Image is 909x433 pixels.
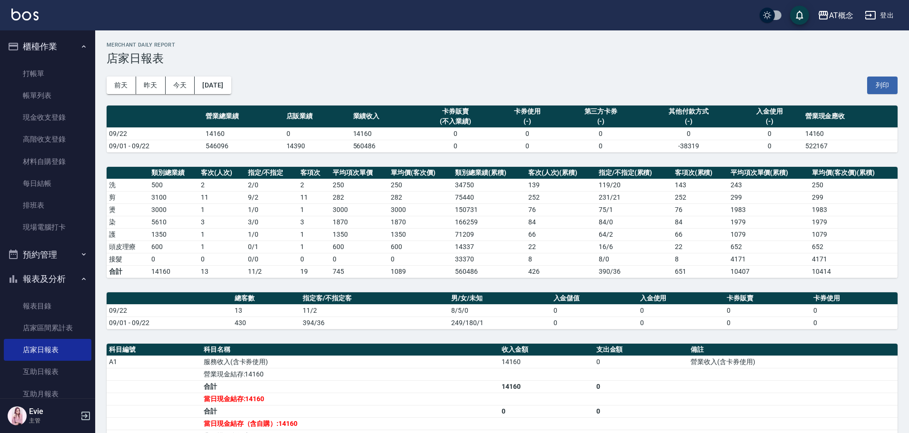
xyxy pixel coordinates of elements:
[739,106,800,116] div: 入金使用
[526,167,596,179] th: 客次(人次)(累積)
[149,228,198,241] td: 1350
[246,228,298,241] td: 1 / 0
[298,265,330,278] td: 19
[810,203,898,216] td: 1983
[724,317,811,329] td: 0
[107,265,149,278] td: 合計
[330,253,388,265] td: 0
[107,292,898,329] table: a dense table
[728,265,810,278] td: 10407
[330,191,388,203] td: 282
[526,216,596,228] td: 84
[203,127,284,140] td: 14160
[672,167,728,179] th: 客項次(累積)
[728,191,810,203] td: 299
[526,228,596,241] td: 66
[4,339,91,361] a: 店家日報表
[298,253,330,265] td: 0
[198,228,246,241] td: 1
[420,116,492,126] div: (不入業績)
[284,127,351,140] td: 0
[201,368,499,380] td: 營業現金結存:14160
[203,106,284,128] th: 營業總業績
[330,179,388,191] td: 250
[300,317,449,329] td: 394/36
[107,167,898,278] table: a dense table
[201,417,499,430] td: 當日現金結存（含自購）:14160
[638,292,724,305] th: 入金使用
[728,241,810,253] td: 652
[526,179,596,191] td: 139
[351,140,417,152] td: 560486
[107,356,201,368] td: A1
[107,241,149,253] td: 頭皮理療
[388,253,453,265] td: 0
[596,265,672,278] td: 390/36
[4,85,91,106] a: 帳單列表
[861,7,898,24] button: 登出
[594,344,689,356] th: 支出金額
[724,304,811,317] td: 0
[736,127,803,140] td: 0
[330,216,388,228] td: 1870
[330,241,388,253] td: 600
[107,228,149,241] td: 護
[107,304,232,317] td: 09/22
[739,116,800,126] div: (-)
[596,167,672,179] th: 指定/不指定(累積)
[672,228,728,241] td: 66
[803,127,898,140] td: 14160
[596,241,672,253] td: 16 / 6
[526,241,596,253] td: 22
[453,253,525,265] td: 33370
[526,265,596,278] td: 426
[201,344,499,356] th: 科目名稱
[596,203,672,216] td: 75 / 1
[388,203,453,216] td: 3000
[198,265,246,278] td: 13
[728,216,810,228] td: 1979
[388,167,453,179] th: 單均價(客次價)
[494,140,561,152] td: 0
[198,203,246,216] td: 1
[496,106,558,116] div: 卡券使用
[4,267,91,291] button: 報表及分析
[672,179,728,191] td: 143
[417,140,494,152] td: 0
[449,317,551,329] td: 249/180/1
[351,106,417,128] th: 業績收入
[728,203,810,216] td: 1983
[4,34,91,59] button: 櫃檯作業
[811,317,898,329] td: 0
[643,106,733,116] div: 其他付款方式
[672,253,728,265] td: 8
[417,127,494,140] td: 0
[803,140,898,152] td: 522167
[388,228,453,241] td: 1350
[596,191,672,203] td: 231 / 21
[810,253,898,265] td: 4171
[596,216,672,228] td: 84 / 0
[107,216,149,228] td: 染
[107,127,203,140] td: 09/22
[149,191,198,203] td: 3100
[688,344,898,356] th: 備註
[4,242,91,267] button: 預約管理
[810,265,898,278] td: 10414
[594,380,689,393] td: 0
[246,253,298,265] td: 0 / 0
[246,179,298,191] td: 2 / 0
[300,292,449,305] th: 指定客/不指定客
[672,241,728,253] td: 22
[388,265,453,278] td: 1089
[149,253,198,265] td: 0
[4,63,91,85] a: 打帳單
[526,253,596,265] td: 8
[829,10,853,21] div: AT概念
[198,179,246,191] td: 2
[298,241,330,253] td: 1
[107,203,149,216] td: 燙
[641,140,736,152] td: -38319
[298,191,330,203] td: 11
[453,241,525,253] td: 14337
